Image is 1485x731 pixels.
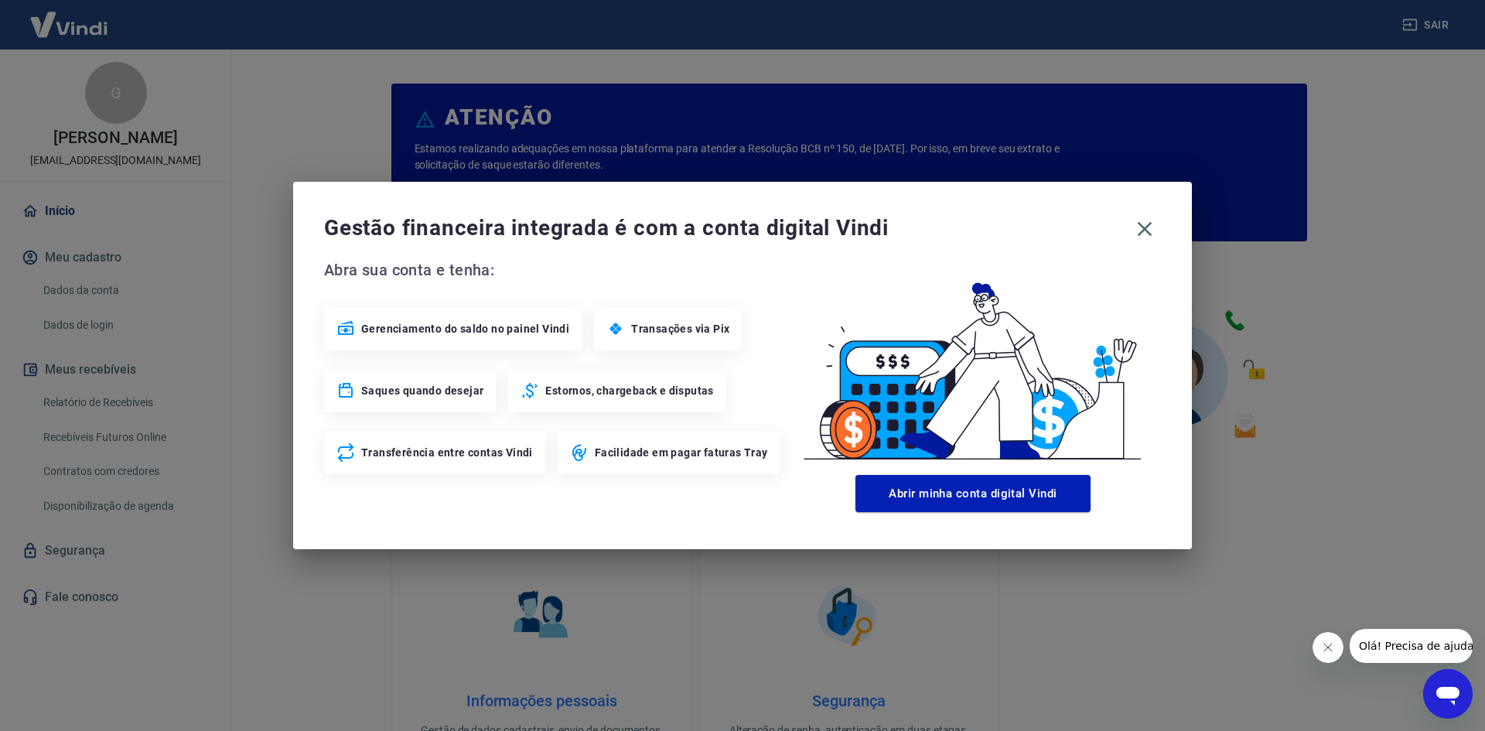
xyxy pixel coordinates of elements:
[855,475,1091,512] button: Abrir minha conta digital Vindi
[631,321,729,336] span: Transações via Pix
[324,258,785,282] span: Abra sua conta e tenha:
[595,445,768,460] span: Facilidade em pagar faturas Tray
[1313,632,1343,663] iframe: Fechar mensagem
[785,258,1161,469] img: Good Billing
[1350,629,1473,663] iframe: Mensagem da empresa
[361,321,569,336] span: Gerenciamento do saldo no painel Vindi
[1423,669,1473,719] iframe: Botão para abrir a janela de mensagens
[545,383,713,398] span: Estornos, chargeback e disputas
[361,383,483,398] span: Saques quando desejar
[324,213,1128,244] span: Gestão financeira integrada é com a conta digital Vindi
[9,11,130,23] span: Olá! Precisa de ajuda?
[361,445,533,460] span: Transferência entre contas Vindi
